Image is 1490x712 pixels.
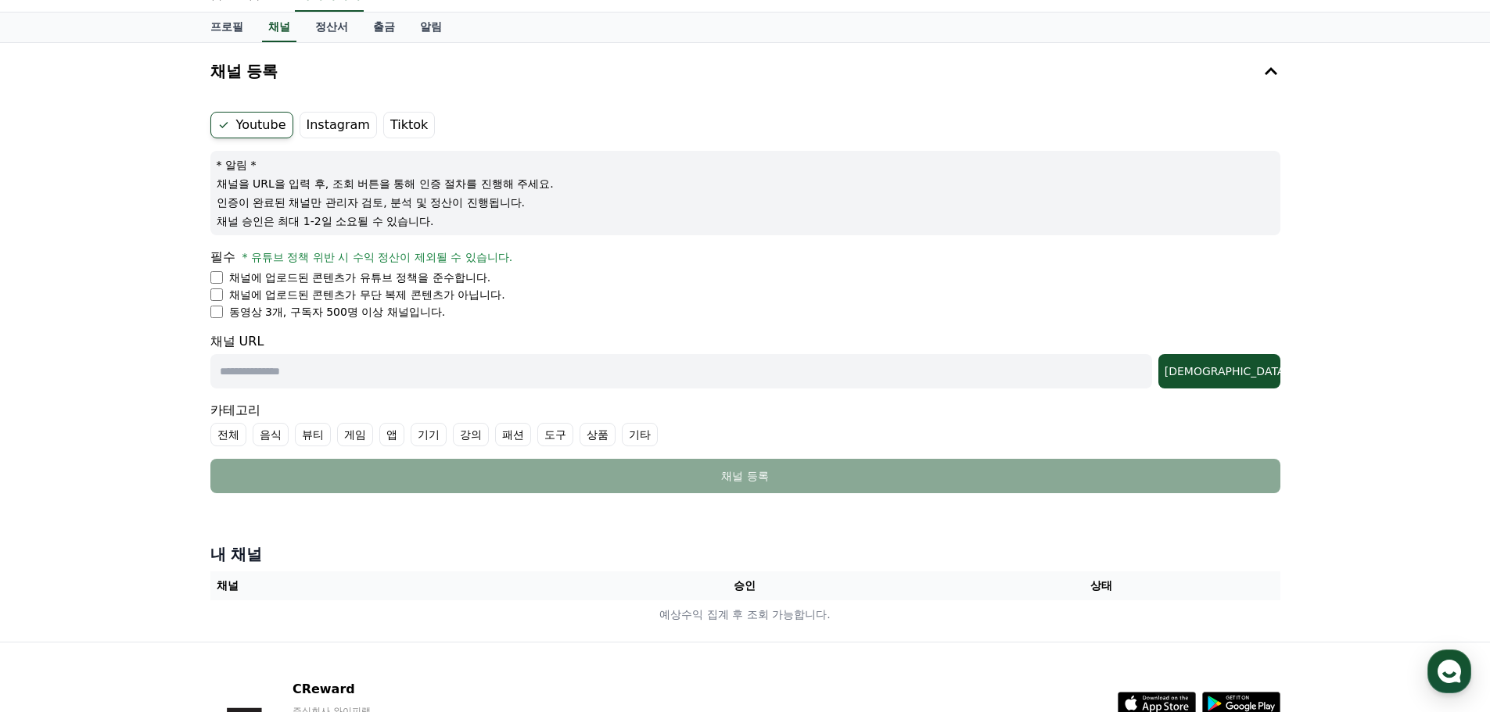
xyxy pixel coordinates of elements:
a: 출금 [361,13,408,42]
p: 채널 승인은 최대 1-2일 소요될 수 있습니다. [217,213,1274,229]
button: 채널 등록 [210,459,1280,493]
a: 정산서 [303,13,361,42]
label: 강의 [453,423,489,446]
h4: 내 채널 [210,543,1280,565]
label: 도구 [537,423,573,446]
p: 채널을 URL을 입력 후, 조회 버튼을 통해 인증 절차를 진행해 주세요. [217,176,1274,191]
div: 카테고리 [210,401,1280,446]
a: 채널 [262,13,296,42]
label: Youtube [210,112,293,138]
button: [DEMOGRAPHIC_DATA] [1158,354,1280,388]
p: 인증이 완료된 채널만 관리자 검토, 분석 및 정산이 진행됩니다. [217,195,1274,210]
p: 채널에 업로드된 콘텐츠가 무단 복제 콘텐츠가 아닙니다. [229,287,505,302]
label: Tiktok [383,112,435,138]
span: 설정 [242,519,260,531]
div: 채널 등록 [242,468,1249,484]
div: [DEMOGRAPHIC_DATA] [1165,363,1274,379]
label: 패션 [495,423,531,446]
a: 홈 [5,496,103,535]
span: 대화 [143,520,162,532]
p: 동영상 3개, 구독자 500명 이상 채널입니다. [229,304,446,320]
p: CReward [293,680,483,699]
span: * 유튜브 정책 위반 시 수익 정산이 제외될 수 있습니다. [242,251,513,263]
p: 채널에 업로드된 콘텐츠가 유튜브 정책을 준수합니다. [229,270,491,285]
label: Instagram [300,112,377,138]
a: 알림 [408,13,454,42]
label: 음식 [253,423,289,446]
a: 설정 [202,496,300,535]
label: 상품 [580,423,616,446]
label: 뷰티 [295,423,331,446]
div: 채널 URL [210,332,1280,388]
a: 프로필 [198,13,256,42]
label: 게임 [337,423,373,446]
td: 예상수익 집계 후 조회 가능합니다. [210,600,1280,629]
span: 홈 [49,519,59,531]
label: 기기 [411,423,447,446]
h4: 채널 등록 [210,63,278,80]
label: 전체 [210,423,246,446]
th: 승인 [566,571,923,600]
label: 기타 [622,423,658,446]
label: 앱 [379,423,404,446]
th: 채널 [210,571,567,600]
span: 필수 [210,249,235,264]
th: 상태 [923,571,1280,600]
button: 채널 등록 [204,49,1287,93]
a: 대화 [103,496,202,535]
